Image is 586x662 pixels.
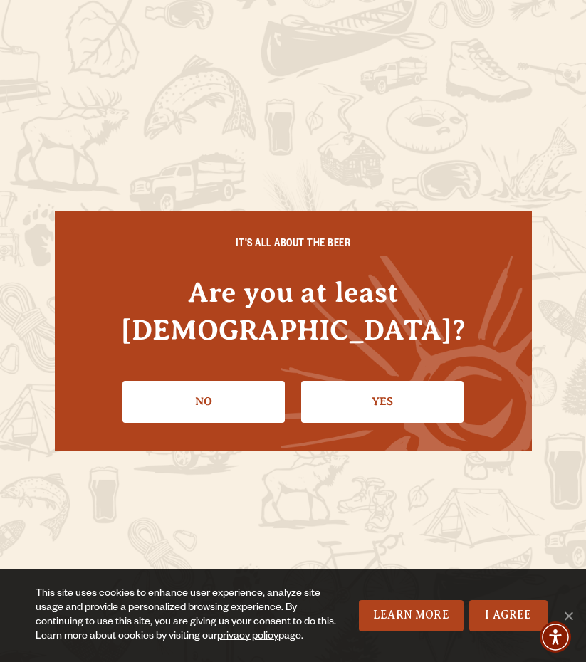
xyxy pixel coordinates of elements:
div: Accessibility Menu [540,621,571,653]
a: I Agree [469,600,548,631]
a: Learn More [359,600,464,631]
h6: IT'S ALL ABOUT THE BEER [83,239,503,252]
a: privacy policy [217,631,278,643]
h4: Are you at least [DEMOGRAPHIC_DATA]? [83,273,503,349]
a: No [122,381,285,422]
div: This site uses cookies to enhance user experience, analyze site usage and provide a personalized ... [36,587,345,644]
span: No [561,609,575,623]
a: Confirm I'm 21 or older [301,381,464,422]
